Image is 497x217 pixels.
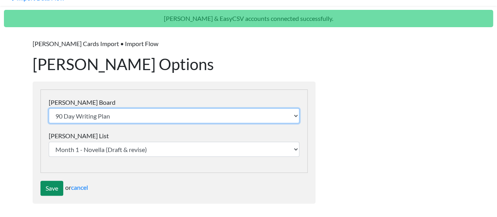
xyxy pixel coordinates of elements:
input: Save [40,181,63,196]
label: [PERSON_NAME] Board [49,98,299,107]
p: [PERSON_NAME] Cards Import • Import Flow [33,39,315,48]
label: [PERSON_NAME] List [49,131,299,141]
iframe: Drift Widget Chat Controller [458,178,488,208]
p: [PERSON_NAME] & EasyCSV accounts connected successfully. [4,10,493,27]
a: cancel [71,184,88,191]
div: or [40,181,308,196]
h1: [PERSON_NAME] Options [33,55,315,74]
